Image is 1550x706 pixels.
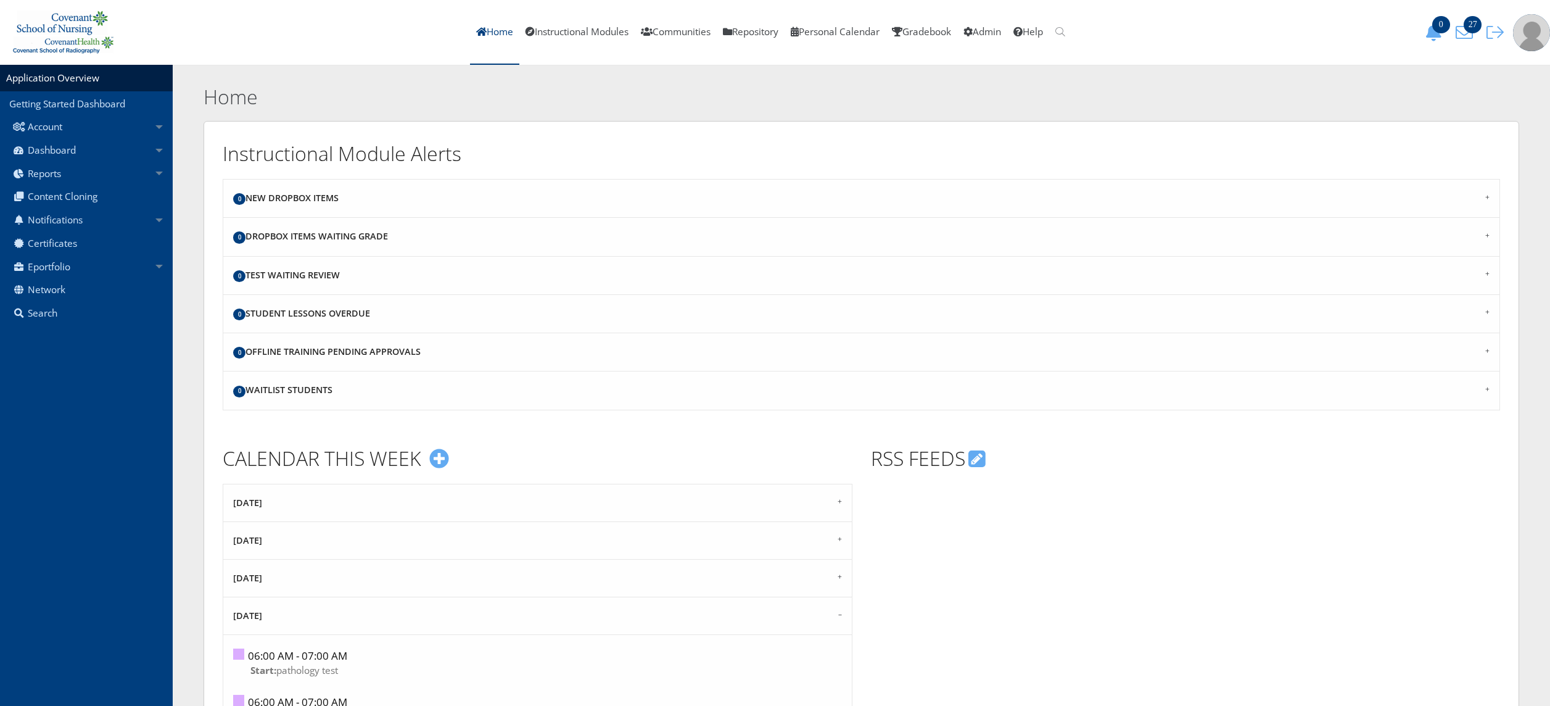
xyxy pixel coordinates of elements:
span: 0 [233,231,245,243]
h2: Home [204,83,1213,111]
h2: Instructional Module Alerts [223,140,1500,168]
h4: Dropbox Items Waiting Grade [233,230,1490,243]
a: Start:pathology test [245,664,338,677]
button: 27 [1451,23,1482,41]
span: 0 [233,386,245,397]
h4: [DATE] [233,572,842,584]
a: 0 [1420,25,1451,38]
div: 06:00 AM - 07:00 AM [248,645,365,663]
span: 0 [233,309,245,320]
span: 27 [1464,16,1482,33]
b: Start: [250,664,276,677]
h4: Test Waiting Review [233,269,1490,282]
h2: CALENDAR THIS WEEK [223,445,852,473]
a: 27 [1451,25,1482,38]
h4: Offline Training Pending Approvals [233,346,1490,359]
h4: Waitlist Students [233,384,1490,397]
span: 0 [233,193,245,205]
span: 0 [1432,16,1450,33]
h4: Student Lessons Overdue [233,307,1490,320]
button: 0 [1420,23,1451,41]
span: 0 [233,270,245,282]
h4: New Dropbox Items [233,192,1490,205]
a: Application Overview [6,72,99,85]
h4: [DATE] [233,497,842,509]
i: Create Event [429,449,449,468]
img: user-profile-default-picture.png [1513,14,1550,51]
span: 0 [233,347,245,359]
h4: [DATE] [233,610,842,622]
h4: [DATE] [233,534,842,547]
h2: RSS FEEDS [871,445,1501,473]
